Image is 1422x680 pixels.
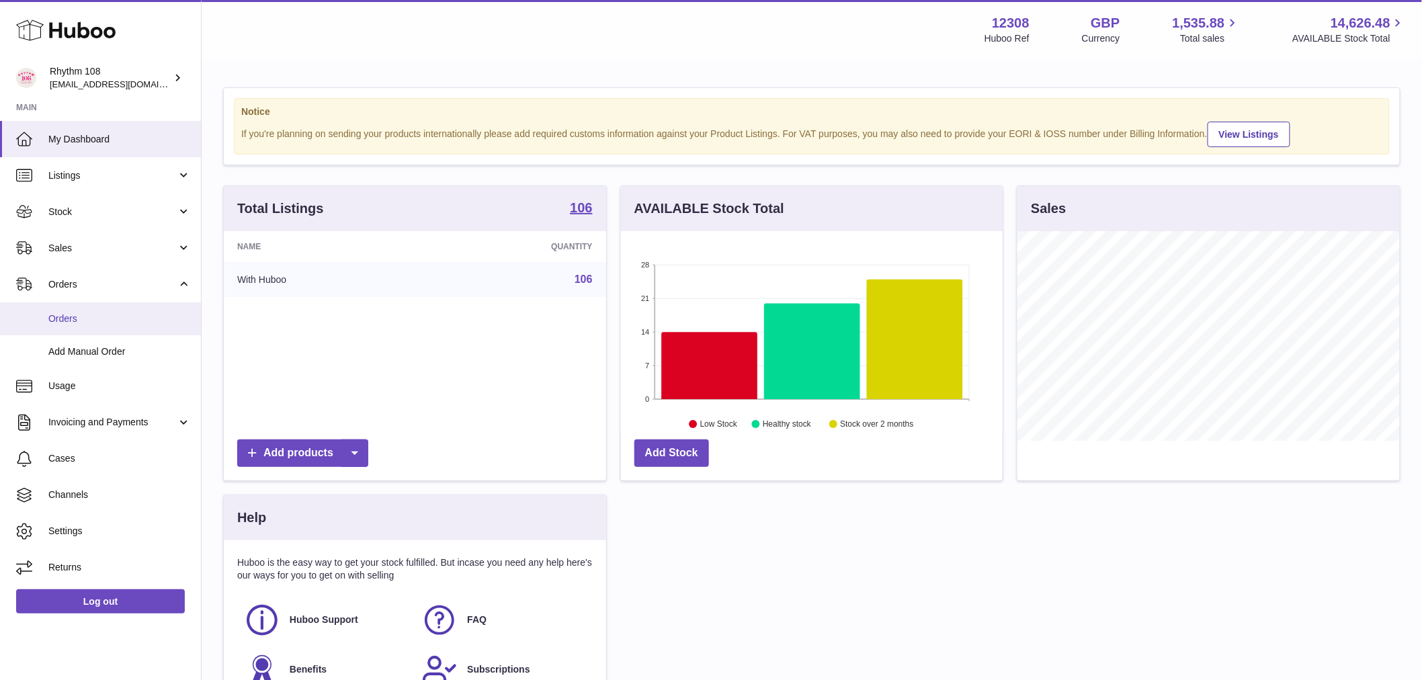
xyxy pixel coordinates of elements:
text: Stock over 2 months [840,420,913,429]
text: 21 [641,294,649,302]
strong: GBP [1091,14,1120,32]
span: Cases [48,452,191,465]
td: With Huboo [224,262,425,297]
a: Add Stock [634,439,709,467]
a: Huboo Support [244,602,408,638]
p: Huboo is the easy way to get your stock fulfilled. But incase you need any help here's our ways f... [237,556,593,582]
div: Rhythm 108 [50,65,171,91]
span: AVAILABLE Stock Total [1292,32,1406,45]
span: Benefits [290,663,327,676]
span: Orders [48,278,177,291]
span: 1,535.88 [1173,14,1225,32]
a: 14,626.48 AVAILABLE Stock Total [1292,14,1406,45]
span: Stock [48,206,177,218]
h3: Help [237,509,266,527]
div: Huboo Ref [985,32,1030,45]
span: Orders [48,312,191,325]
a: 106 [570,201,592,217]
span: Settings [48,525,191,538]
span: Add Manual Order [48,345,191,358]
span: Listings [48,169,177,182]
text: 0 [645,395,649,403]
h3: Total Listings [237,200,324,218]
text: Healthy stock [763,420,812,429]
span: Usage [48,380,191,392]
span: Huboo Support [290,613,358,626]
img: internalAdmin-12308@internal.huboo.com [16,68,36,88]
text: 28 [641,261,649,269]
text: 14 [641,328,649,336]
a: Log out [16,589,185,613]
strong: 12308 [992,14,1030,32]
a: FAQ [421,602,585,638]
span: My Dashboard [48,133,191,146]
a: View Listings [1208,122,1290,147]
span: [EMAIL_ADDRESS][DOMAIN_NAME] [50,79,198,89]
span: Channels [48,488,191,501]
th: Name [224,231,425,262]
a: Add products [237,439,368,467]
div: If you're planning on sending your products internationally please add required customs informati... [241,120,1382,147]
h3: Sales [1031,200,1066,218]
span: Subscriptions [467,663,530,676]
strong: Notice [241,105,1382,118]
a: 1,535.88 Total sales [1173,14,1241,45]
span: FAQ [467,613,487,626]
a: 106 [575,273,593,285]
span: Total sales [1180,32,1240,45]
strong: 106 [570,201,592,214]
th: Quantity [425,231,606,262]
span: Invoicing and Payments [48,416,177,429]
span: Sales [48,242,177,255]
text: Low Stock [700,420,738,429]
span: 14,626.48 [1331,14,1390,32]
span: Returns [48,561,191,574]
div: Currency [1082,32,1120,45]
h3: AVAILABLE Stock Total [634,200,784,218]
text: 7 [645,362,649,370]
